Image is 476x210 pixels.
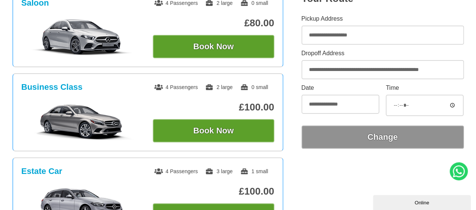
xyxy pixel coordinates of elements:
label: Time [386,85,464,91]
button: Change [301,125,464,149]
span: 1 small [240,168,268,174]
p: £100.00 [153,186,274,197]
button: Book Now [153,119,274,142]
span: 4 Passengers [154,168,198,174]
span: 2 large [205,84,233,90]
label: Date [301,85,379,91]
span: 4 Passengers [154,84,198,90]
h3: Estate Car [21,166,62,176]
img: Business Class [25,103,138,140]
span: 0 small [240,84,268,90]
p: £100.00 [153,101,274,113]
label: Dropoff Address [301,50,464,56]
button: Book Now [153,35,274,58]
h3: Business Class [21,82,83,92]
label: Pickup Address [301,16,464,22]
span: 3 large [205,168,233,174]
p: £80.00 [153,17,274,29]
iframe: chat widget [373,193,472,210]
img: Saloon [25,18,138,56]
